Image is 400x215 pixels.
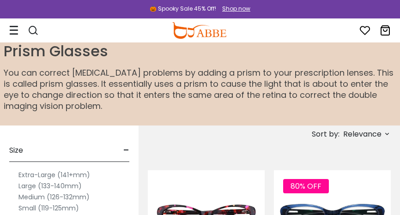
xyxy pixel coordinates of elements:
img: abbeglasses.com [172,22,226,39]
span: 80% OFF [283,179,329,193]
label: Medium (126-132mm) [18,191,90,203]
span: - [123,139,129,161]
label: Small (119-125mm) [18,203,79,214]
p: You can correct [MEDICAL_DATA] problems by adding a prism to your prescription lenses. This is ca... [4,67,396,112]
label: Extra-Large (141+mm) [18,169,90,180]
span: Relevance [343,126,382,143]
h1: Prism Glasses [4,42,396,60]
div: Shop now [222,5,250,13]
label: Large (133-140mm) [18,180,82,191]
a: Shop now [218,5,250,12]
span: Sort by: [312,129,339,139]
div: 🎃 Spooky Sale 45% Off! [150,5,216,13]
span: Size [9,139,23,161]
